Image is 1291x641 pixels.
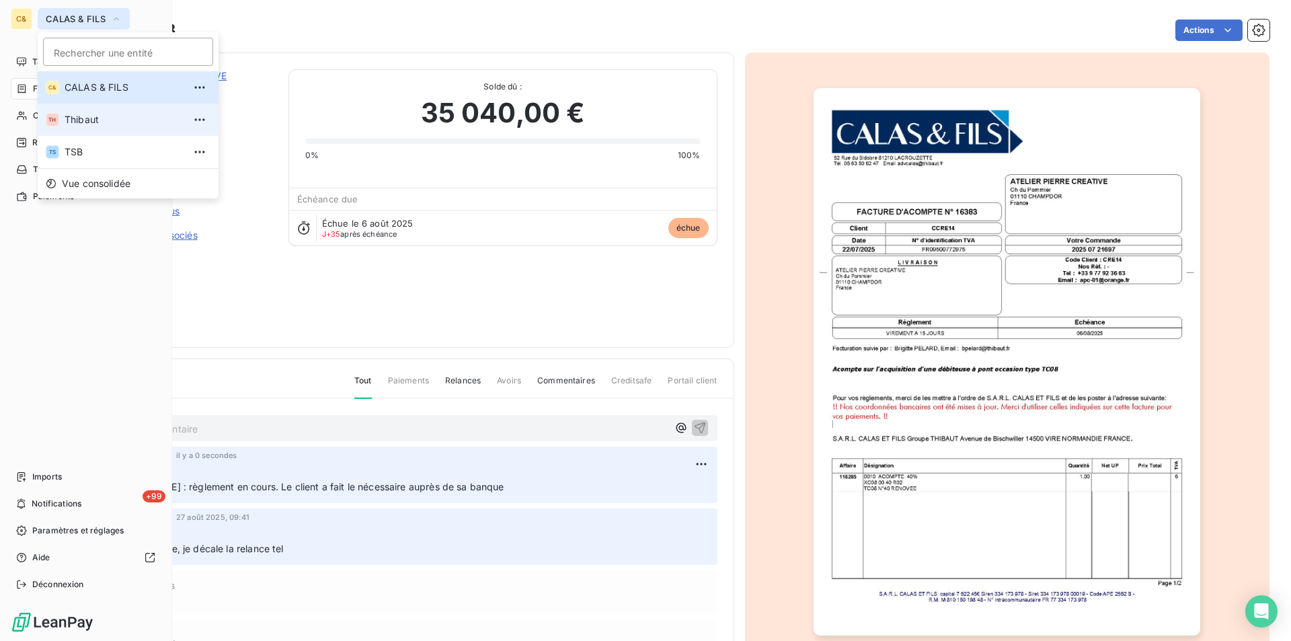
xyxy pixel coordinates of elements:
span: CALAS & FILS [65,81,184,94]
span: Relances [445,375,481,398]
img: Logo LeanPay [11,611,94,633]
span: Clients [33,110,60,122]
span: Creditsafe [611,375,652,398]
a: Aide [11,547,161,568]
span: Tâches [33,163,61,176]
span: Solde dû : [305,81,701,93]
span: Factures [33,83,67,95]
span: TSB [65,145,184,159]
span: Portail client [668,375,717,398]
span: Tableau de bord [32,56,95,68]
span: Paiements [388,375,429,398]
button: Actions [1175,20,1243,41]
div: C& [46,81,59,94]
span: Imports [32,471,62,483]
span: après échéance [322,230,397,238]
span: Thibaut [65,113,184,126]
span: échue [668,218,709,238]
span: 100% [678,149,701,161]
span: Info TOM du [DATE] : règlement en cours. Le client a fait le nécessaire auprès de sa banque [89,481,504,492]
span: Avoirs [497,375,521,398]
span: Échéance due [297,194,358,204]
div: Open Intercom Messenger [1245,595,1278,628]
span: Commentaires [537,375,595,398]
span: Paiements [33,190,74,202]
span: J+35 [322,229,341,239]
div: C& [11,8,32,30]
span: 0% [305,149,319,161]
span: Vue consolidée [62,177,130,190]
span: Aide [32,552,50,564]
span: Déconnexion [32,578,84,591]
span: Notifications [32,498,81,510]
span: Tout [354,375,372,399]
span: CALAS & FILS [46,13,106,24]
span: 35 040,00 € [421,93,585,133]
span: Échue le 6 août 2025 [322,218,414,229]
span: 27 août 2025, 09:41 [176,513,249,521]
span: il y a 0 secondes [176,451,237,459]
span: +99 [143,490,165,502]
div: TS [46,145,59,159]
div: TH [46,113,59,126]
span: Paramètres et réglages [32,525,124,537]
span: appel sans reponse, je décale la relance tel [89,543,284,554]
span: Relances [32,137,68,149]
input: placeholder [43,38,213,66]
img: invoice_thumbnail [814,88,1200,636]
